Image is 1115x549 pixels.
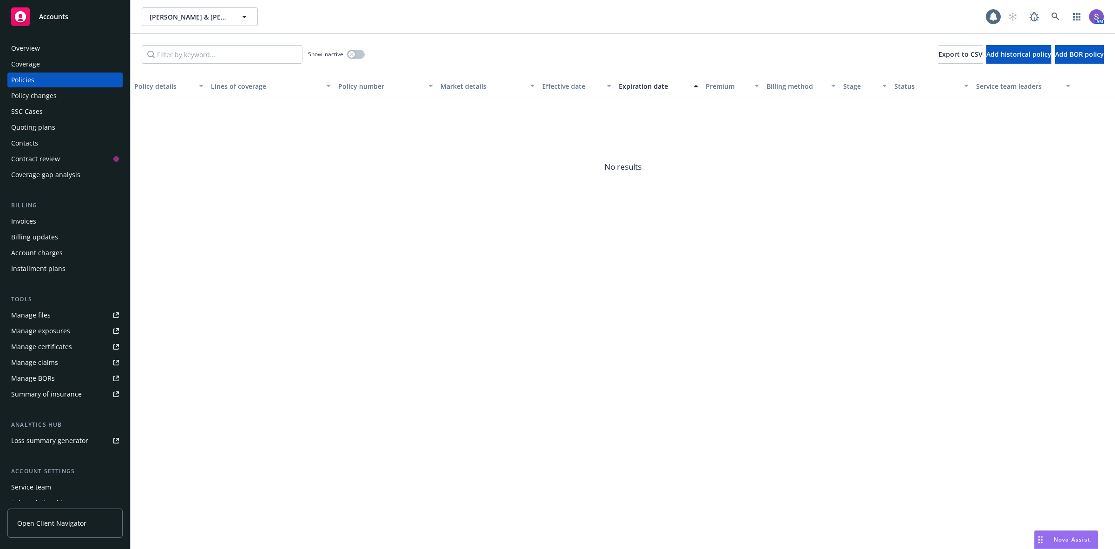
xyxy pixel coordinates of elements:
[142,45,302,64] input: Filter by keyword...
[7,467,123,476] div: Account settings
[131,97,1115,237] span: No results
[938,45,983,64] button: Export to CSV
[11,152,60,166] div: Contract review
[11,120,55,135] div: Quoting plans
[542,81,601,91] div: Effective date
[1055,50,1104,59] span: Add BOR policy
[134,81,193,91] div: Policy details
[11,371,55,386] div: Manage BORs
[334,75,437,97] button: Policy number
[538,75,615,97] button: Effective date
[7,214,123,229] a: Invoices
[11,104,43,119] div: SSC Cases
[986,50,1051,59] span: Add historical policy
[11,339,72,354] div: Manage certificates
[938,50,983,59] span: Export to CSV
[308,50,343,58] span: Show inactive
[619,81,688,91] div: Expiration date
[11,73,34,87] div: Policies
[7,496,123,510] a: Sales relationships
[7,57,123,72] a: Coverage
[150,12,230,22] span: [PERSON_NAME] & [PERSON_NAME]
[7,261,123,276] a: Installment plans
[7,136,123,151] a: Contacts
[11,230,58,245] div: Billing updates
[7,167,123,182] a: Coverage gap analysis
[7,104,123,119] a: SSC Cases
[615,75,702,97] button: Expiration date
[142,7,258,26] button: [PERSON_NAME] & [PERSON_NAME]
[7,88,123,103] a: Policy changes
[11,480,51,495] div: Service team
[7,152,123,166] a: Contract review
[437,75,539,97] button: Market details
[7,73,123,87] a: Policies
[11,496,70,510] div: Sales relationships
[7,355,123,370] a: Manage claims
[7,295,123,304] div: Tools
[7,420,123,430] div: Analytics hub
[11,57,40,72] div: Coverage
[7,41,123,56] a: Overview
[7,324,123,338] a: Manage exposures
[7,339,123,354] a: Manage certificates
[1025,7,1043,26] a: Report a Bug
[1054,536,1090,543] span: Nova Assist
[1035,531,1046,549] div: Drag to move
[7,4,123,30] a: Accounts
[976,81,1061,91] div: Service team leaders
[1034,530,1098,549] button: Nova Assist
[7,245,123,260] a: Account charges
[1089,9,1104,24] img: photo
[207,75,334,97] button: Lines of coverage
[39,13,68,20] span: Accounts
[11,308,51,323] div: Manage files
[7,201,123,210] div: Billing
[767,81,826,91] div: Billing method
[338,81,423,91] div: Policy number
[11,136,38,151] div: Contacts
[11,41,40,56] div: Overview
[7,308,123,323] a: Manage files
[706,81,749,91] div: Premium
[11,387,82,402] div: Summary of insurance
[702,75,763,97] button: Premium
[11,433,88,448] div: Loss summary generator
[11,245,63,260] div: Account charges
[7,371,123,386] a: Manage BORs
[1068,7,1086,26] a: Switch app
[17,518,86,528] span: Open Client Navigator
[7,387,123,402] a: Summary of insurance
[972,75,1075,97] button: Service team leaders
[7,230,123,245] a: Billing updates
[11,88,57,103] div: Policy changes
[11,167,80,182] div: Coverage gap analysis
[11,355,58,370] div: Manage claims
[894,81,958,91] div: Status
[11,324,70,338] div: Manage exposures
[1055,45,1104,64] button: Add BOR policy
[7,480,123,495] a: Service team
[763,75,840,97] button: Billing method
[11,214,36,229] div: Invoices
[1003,7,1022,26] a: Start snowing
[7,433,123,448] a: Loss summary generator
[211,81,321,91] div: Lines of coverage
[891,75,972,97] button: Status
[1046,7,1065,26] a: Search
[840,75,891,97] button: Stage
[986,45,1051,64] button: Add historical policy
[7,120,123,135] a: Quoting plans
[440,81,525,91] div: Market details
[11,261,66,276] div: Installment plans
[843,81,877,91] div: Stage
[131,75,207,97] button: Policy details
